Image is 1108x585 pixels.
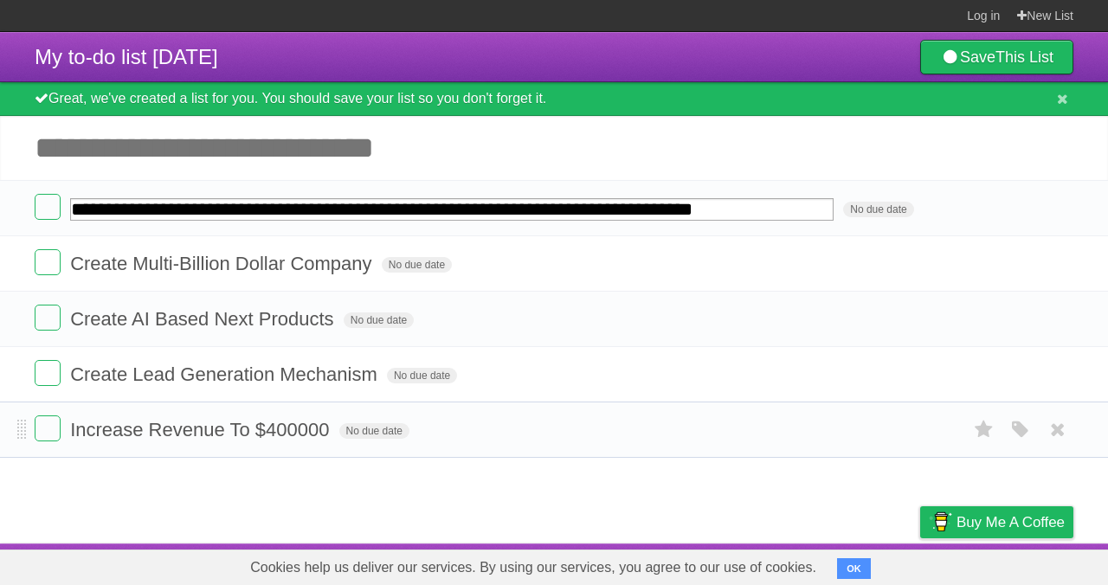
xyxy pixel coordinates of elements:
[70,253,376,274] span: Create Multi-Billion Dollar Company
[233,550,834,585] span: Cookies help us deliver our services. By using our services, you agree to our use of cookies.
[70,419,333,440] span: Increase Revenue To $400000
[839,548,877,581] a: Terms
[70,308,338,330] span: Create AI Based Next Products
[968,415,1001,444] label: Star task
[843,202,913,217] span: No due date
[837,558,871,579] button: OK
[35,45,218,68] span: My to-do list [DATE]
[35,415,61,441] label: Done
[35,360,61,386] label: Done
[690,548,726,581] a: About
[339,423,409,439] span: No due date
[995,48,1053,66] b: This List
[964,548,1073,581] a: Suggest a feature
[957,507,1065,537] span: Buy me a coffee
[747,548,817,581] a: Developers
[35,194,61,220] label: Done
[382,257,452,273] span: No due date
[35,305,61,331] label: Done
[70,363,382,385] span: Create Lead Generation Mechanism
[920,40,1073,74] a: SaveThis List
[35,249,61,275] label: Done
[920,506,1073,538] a: Buy me a coffee
[929,507,952,537] img: Buy me a coffee
[344,312,414,328] span: No due date
[898,548,943,581] a: Privacy
[387,368,457,383] span: No due date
